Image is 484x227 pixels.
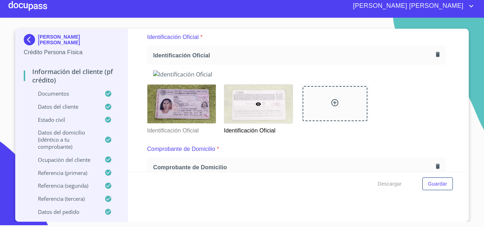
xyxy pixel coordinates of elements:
p: Crédito Persona Física [24,48,119,57]
p: Identificación Oficial [147,33,199,41]
div: [PERSON_NAME] [PERSON_NAME] [24,34,119,48]
button: Guardar [422,177,453,191]
span: Comprobante de Domicilio [153,164,433,171]
p: [PERSON_NAME] [PERSON_NAME] [38,34,119,45]
p: Comprobante de Domicilio [147,145,215,153]
span: [PERSON_NAME] [PERSON_NAME] [348,0,467,12]
p: Identificación Oficial [147,124,215,135]
p: Datos del pedido [24,208,105,215]
button: account of current user [348,0,475,12]
p: Ocupación del Cliente [24,156,105,163]
p: Información del cliente (PF crédito) [24,67,119,84]
span: Guardar [428,180,447,188]
p: Referencia (primera) [24,169,105,176]
button: Descargar [375,177,405,191]
p: Datos del cliente [24,103,105,110]
span: Descargar [378,180,402,188]
p: Referencia (segunda) [24,182,105,189]
img: Identificación Oficial [153,70,440,78]
p: Estado Civil [24,116,105,123]
p: Datos del domicilio (idéntico a tu comprobante) [24,129,105,150]
p: Documentos [24,90,105,97]
p: Identificación Oficial [224,124,292,135]
img: Identificación Oficial [147,85,216,123]
p: Referencia (tercera) [24,195,105,202]
span: Identificación Oficial [153,52,433,59]
img: Docupass spot blue [24,34,38,45]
